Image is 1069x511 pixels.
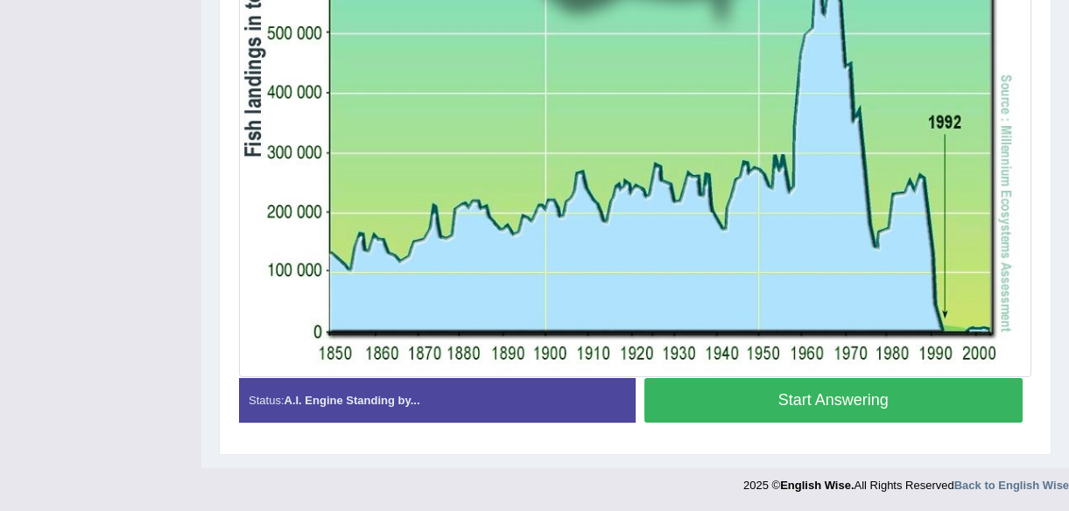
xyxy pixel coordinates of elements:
div: Status: [239,378,636,423]
div: 2025 © All Rights Reserved [743,468,1069,493]
button: Start Answering [644,378,1023,423]
strong: English Wise. [780,479,854,492]
a: Back to English Wise [954,479,1069,492]
strong: A.I. Engine Standing by... [284,394,419,407]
